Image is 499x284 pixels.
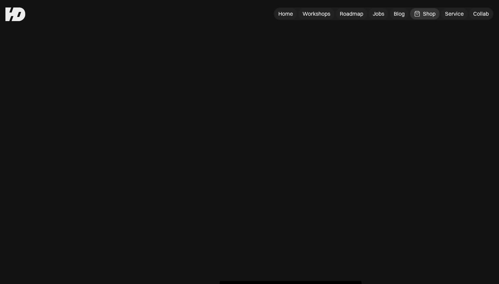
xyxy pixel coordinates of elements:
[298,8,334,19] a: Workshops
[278,10,293,17] div: Home
[469,8,493,19] a: Collab
[369,8,388,19] a: Jobs
[336,8,367,19] a: Roadmap
[340,10,363,17] div: Roadmap
[441,8,468,19] a: Service
[410,8,440,19] a: Shop
[423,10,436,17] div: Shop
[390,8,409,19] a: Blog
[302,10,330,17] div: Workshops
[373,10,384,17] div: Jobs
[394,10,405,17] div: Blog
[445,10,464,17] div: Service
[274,8,297,19] a: Home
[473,10,489,17] div: Collab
